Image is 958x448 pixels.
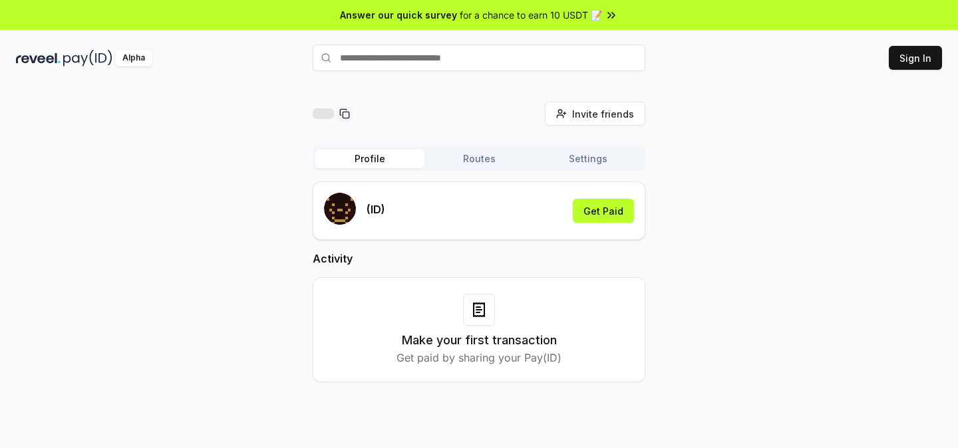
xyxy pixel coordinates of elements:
button: Sign In [889,46,942,70]
h2: Activity [313,251,645,267]
button: Profile [315,150,424,168]
button: Routes [424,150,534,168]
h3: Make your first transaction [402,331,557,350]
img: pay_id [63,50,112,66]
span: for a chance to earn 10 USDT 📝 [460,8,602,22]
div: Alpha [115,50,152,66]
span: Invite friends [572,107,634,121]
button: Get Paid [573,199,634,223]
span: Answer our quick survey [340,8,457,22]
p: (ID) [367,201,385,217]
button: Settings [534,150,643,168]
button: Invite friends [545,102,645,126]
img: reveel_dark [16,50,61,66]
p: Get paid by sharing your Pay(ID) [397,350,561,366]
